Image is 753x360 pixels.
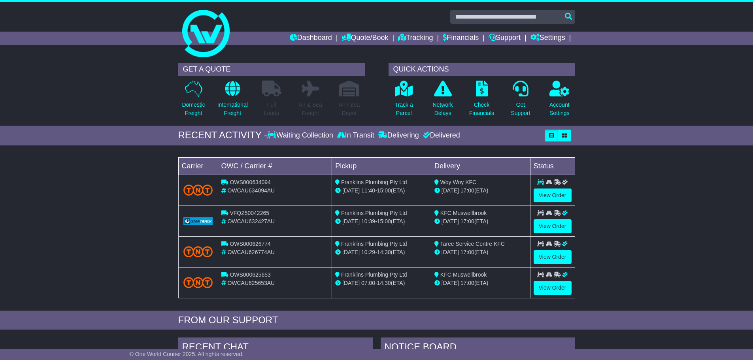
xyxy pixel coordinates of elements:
[181,80,205,122] a: DomesticFreight
[230,241,271,247] span: OWS000626774
[377,280,391,286] span: 14:30
[227,280,275,286] span: OWCAU625653AU
[434,187,527,195] div: (ETA)
[511,101,530,117] p: Get Support
[217,101,248,117] p: International Freight
[342,187,360,194] span: [DATE]
[534,281,572,295] a: View Order
[389,63,575,76] div: QUICK ACTIONS
[381,337,575,359] div: NOTICE BOARD
[230,179,271,185] span: OWS000634094
[183,185,213,195] img: TNT_Domestic.png
[440,179,476,185] span: Woy Woy KFC
[549,80,570,122] a: AccountSettings
[290,32,332,45] a: Dashboard
[339,101,360,117] p: Air / Sea Depot
[341,179,407,185] span: Franklins Plumbing Pty Ltd
[227,187,275,194] span: OWCAU634094AU
[341,271,407,278] span: Franklins Plumbing Pty Ltd
[178,337,373,359] div: RECENT CHAT
[341,241,407,247] span: Franklins Plumbing Pty Ltd
[218,157,332,175] td: OWC / Carrier #
[335,248,428,256] div: - (ETA)
[178,315,575,326] div: FROM OUR SUPPORT
[460,218,474,224] span: 17:00
[442,218,459,224] span: [DATE]
[431,157,530,175] td: Delivery
[217,80,248,122] a: InternationalFreight
[335,217,428,226] div: - (ETA)
[394,80,413,122] a: Track aParcel
[267,131,335,140] div: Waiting Collection
[178,63,365,76] div: GET A QUOTE
[530,157,575,175] td: Status
[183,217,213,225] img: GetCarrierServiceLogo
[361,187,375,194] span: 11:40
[432,101,453,117] p: Network Delays
[460,280,474,286] span: 17:00
[469,80,494,122] a: CheckFinancials
[230,271,271,278] span: OWS000625653
[361,249,375,255] span: 10:29
[342,249,360,255] span: [DATE]
[398,32,433,45] a: Tracking
[421,131,460,140] div: Delivered
[335,187,428,195] div: - (ETA)
[335,131,376,140] div: In Transit
[434,248,527,256] div: (ETA)
[469,101,494,117] p: Check Financials
[262,101,281,117] p: Full Loads
[549,101,570,117] p: Account Settings
[178,157,218,175] td: Carrier
[227,249,275,255] span: OWCAU626774AU
[460,187,474,194] span: 17:00
[432,80,453,122] a: NetworkDelays
[377,187,391,194] span: 15:00
[489,32,521,45] a: Support
[440,271,487,278] span: KFC Muswellbrook
[395,101,413,117] p: Track a Parcel
[376,131,421,140] div: Delivering
[442,249,459,255] span: [DATE]
[440,241,505,247] span: Taree Service Centre KFC
[341,210,407,216] span: Franklins Plumbing Pty Ltd
[377,249,391,255] span: 14:30
[130,351,244,357] span: © One World Courier 2025. All rights reserved.
[434,279,527,287] div: (ETA)
[534,219,572,233] a: View Order
[443,32,479,45] a: Financials
[183,246,213,257] img: TNT_Domestic.png
[460,249,474,255] span: 17:00
[227,218,275,224] span: OWCAU632427AU
[440,210,487,216] span: KFC Muswellbrook
[510,80,530,122] a: GetSupport
[534,188,572,202] a: View Order
[182,101,205,117] p: Domestic Freight
[377,218,391,224] span: 15:00
[434,217,527,226] div: (ETA)
[442,187,459,194] span: [DATE]
[361,280,375,286] span: 07:00
[442,280,459,286] span: [DATE]
[332,157,431,175] td: Pickup
[183,277,213,288] img: TNT_Domestic.png
[178,130,268,141] div: RECENT ACTIVITY -
[530,32,565,45] a: Settings
[335,279,428,287] div: - (ETA)
[299,101,322,117] p: Air & Sea Freight
[230,210,269,216] span: VFQZ50042265
[342,280,360,286] span: [DATE]
[342,32,388,45] a: Quote/Book
[534,250,572,264] a: View Order
[361,218,375,224] span: 10:39
[342,218,360,224] span: [DATE]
